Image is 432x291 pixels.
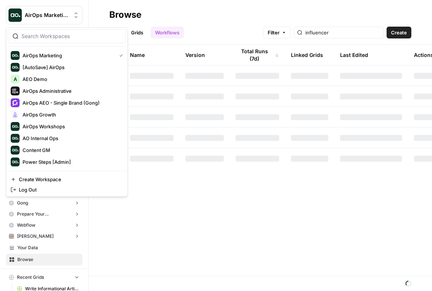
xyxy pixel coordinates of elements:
a: Workflows [151,27,184,38]
img: [AutoSave] AirOps Logo [11,63,20,72]
span: Your Data [17,244,79,251]
span: Prepare Your [MEDICAL_DATA] [17,211,71,217]
div: Workspace: AirOps Marketing [6,27,128,197]
span: AirOps Marketing [25,11,69,19]
input: Search [305,29,380,36]
button: Gong [6,197,82,209]
input: Search Workspaces [21,33,121,40]
span: Create Workspace [19,176,120,183]
a: Create Workspace [8,174,126,185]
img: vcq8o1fdhj8ez710og1lefwvm578 [9,234,14,239]
img: Content GM Logo [11,146,20,155]
span: AirOps Growth [23,111,120,118]
div: Version [185,45,205,65]
img: AirOps Administrative Logo [11,87,20,95]
a: Your Data [6,242,82,254]
span: Create [391,29,407,36]
span: AirOps Workshops [23,123,120,130]
a: All [109,27,124,38]
div: Last Edited [340,45,368,65]
span: Content GM [23,146,120,154]
img: AirOps Workshops Logo [11,122,20,131]
a: Browse [6,254,82,265]
div: Total Runs (7d) [236,45,279,65]
span: Webflow [17,222,35,229]
span: Filter [268,29,280,36]
span: Gong [17,200,28,206]
div: Name [130,45,174,65]
a: Log Out [8,185,126,195]
span: AO Internal Ops [23,135,120,142]
span: AirOps AEO - Single Brand (Gong) [23,99,120,106]
span: Browse [17,256,79,263]
span: AEO Demo [23,75,120,83]
div: Linked Grids [291,45,323,65]
span: A [14,75,17,83]
span: AirOps Marketing [23,52,113,59]
img: AirOps Growth Logo [11,110,20,119]
div: Browse [109,9,141,21]
img: AirOps Marketing Logo [8,9,22,22]
button: Prepare Your [MEDICAL_DATA] [6,209,82,220]
img: AirOps AEO - Single Brand (Gong) Logo [11,98,20,107]
img: AO Internal Ops Logo [11,134,20,143]
button: Recent Grids [6,272,82,283]
button: Filter [263,27,291,38]
span: Log Out [19,186,120,193]
button: Webflow [6,220,82,231]
a: Grids [127,27,148,38]
span: Power Steps [Admin] [23,158,120,166]
button: [PERSON_NAME] [6,231,82,242]
span: Recent Grids [17,274,44,281]
span: [AutoSave] AirOps [23,64,120,71]
button: Workspace: AirOps Marketing [6,6,82,24]
img: Power Steps [Admin] Logo [11,158,20,166]
span: AirOps Administrative [23,87,120,95]
span: [PERSON_NAME] [17,233,54,240]
button: Create [387,27,411,38]
img: AirOps Marketing Logo [11,51,20,60]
